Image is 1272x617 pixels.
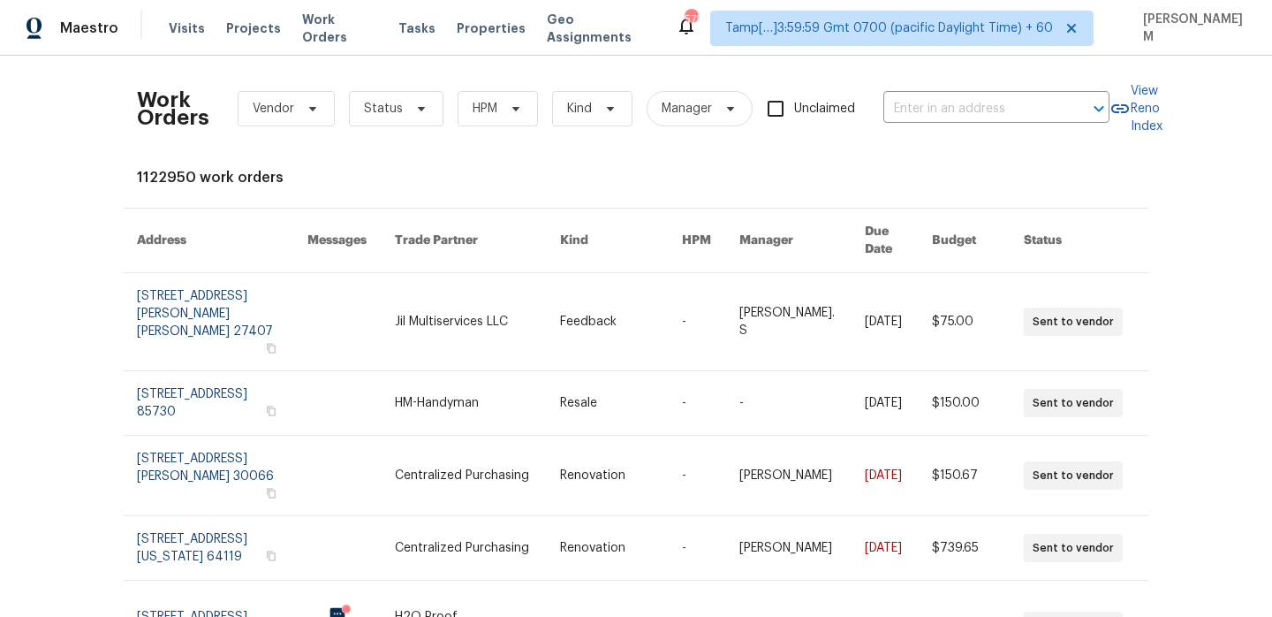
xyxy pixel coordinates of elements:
td: Renovation [546,516,668,581]
th: Budget [918,209,1010,273]
span: Tasks [398,22,435,34]
td: [PERSON_NAME] [725,516,851,581]
td: Centralized Purchasing [381,436,546,516]
span: Tamp[…]3:59:59 Gmt 0700 (pacific Daylight Time) + 60 [725,19,1053,37]
span: [PERSON_NAME] M [1136,11,1245,46]
th: HPM [668,209,725,273]
span: Properties [457,19,526,37]
td: - [668,371,725,436]
td: - [668,436,725,516]
td: Resale [546,371,668,436]
td: - [668,516,725,581]
span: Visits [169,19,205,37]
td: [PERSON_NAME]. S [725,273,851,371]
th: Kind [546,209,668,273]
span: Vendor [253,100,294,118]
span: Maestro [60,19,118,37]
div: 1122950 work orders [137,169,1135,187]
td: Jil Multiservices LLC [381,273,546,371]
td: - [725,371,851,436]
th: Status [1010,209,1149,273]
td: HM-Handyman [381,371,546,436]
th: Messages [293,209,381,273]
span: Geo Assignments [547,11,655,46]
h2: Work Orders [137,91,209,126]
input: Enter in an address [883,95,1060,123]
span: Status [364,100,403,118]
span: HPM [473,100,497,118]
a: View Reno Index [1109,82,1162,135]
span: Manager [662,100,712,118]
button: Copy Address [263,403,279,419]
div: 572 [685,11,697,28]
span: Unclaimed [794,100,855,118]
span: Projects [226,19,281,37]
span: Work Orders [302,11,377,46]
th: Trade Partner [381,209,546,273]
button: Copy Address [263,548,279,564]
button: Copy Address [263,340,279,356]
th: Address [123,209,293,273]
button: Open [1086,96,1111,121]
th: Due Date [851,209,918,273]
td: [PERSON_NAME] [725,436,851,516]
th: Manager [725,209,851,273]
td: Feedback [546,273,668,371]
span: Kind [567,100,592,118]
td: Renovation [546,436,668,516]
td: Centralized Purchasing [381,516,546,581]
button: Copy Address [263,485,279,501]
td: - [668,273,725,371]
